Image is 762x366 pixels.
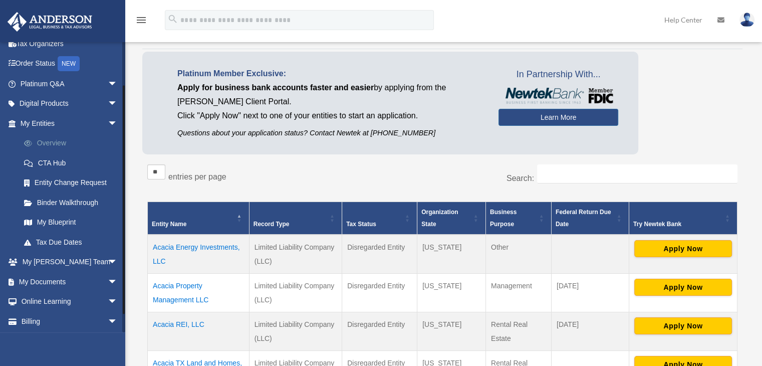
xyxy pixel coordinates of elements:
[551,202,629,235] th: Federal Return Due Date: Activate to sort
[148,202,249,235] th: Entity Name: Activate to invert sorting
[249,235,342,274] td: Limited Liability Company (LLC)
[152,221,186,228] span: Entity Name
[634,240,732,257] button: Apply Now
[5,12,95,32] img: Anderson Advisors Platinum Portal
[177,127,483,139] p: Questions about your application status? Contact Newtek at [PHONE_NUMBER]
[342,202,417,235] th: Tax Status: Activate to sort
[485,202,551,235] th: Business Purpose: Activate to sort
[739,13,754,27] img: User Pic
[14,153,133,173] a: CTA Hub
[7,311,133,331] a: Billingarrow_drop_down
[148,312,249,350] td: Acacia REI, LLC
[346,221,376,228] span: Tax Status
[148,273,249,312] td: Acacia Property Management LLC
[7,74,133,94] a: Platinum Q&Aarrow_drop_down
[249,312,342,350] td: Limited Liability Company (LLC)
[342,273,417,312] td: Disregarded Entity
[417,235,486,274] td: [US_STATE]
[7,113,133,133] a: My Entitiesarrow_drop_down
[108,113,128,134] span: arrow_drop_down
[498,67,618,83] span: In Partnership With...
[634,279,732,296] button: Apply Now
[551,273,629,312] td: [DATE]
[177,83,374,92] span: Apply for business bank accounts faster and easier
[485,273,551,312] td: Management
[108,74,128,94] span: arrow_drop_down
[506,174,534,182] label: Search:
[556,209,611,228] span: Federal Return Due Date
[342,235,417,274] td: Disregarded Entity
[14,232,133,252] a: Tax Due Dates
[7,252,133,272] a: My [PERSON_NAME] Teamarrow_drop_down
[485,312,551,350] td: Rental Real Estate
[551,312,629,350] td: [DATE]
[249,273,342,312] td: Limited Liability Company (LLC)
[417,273,486,312] td: [US_STATE]
[7,94,133,114] a: Digital Productsarrow_drop_down
[177,81,483,109] p: by applying from the [PERSON_NAME] Client Portal.
[7,34,133,54] a: Tax Organizers
[135,14,147,26] i: menu
[177,67,483,81] p: Platinum Member Exclusive:
[108,94,128,114] span: arrow_drop_down
[7,292,133,312] a: Online Learningarrow_drop_down
[342,312,417,350] td: Disregarded Entity
[135,18,147,26] a: menu
[14,213,133,233] a: My Blueprint
[249,202,342,235] th: Record Type: Activate to sort
[629,202,737,235] th: Try Newtek Bank : Activate to sort
[417,202,486,235] th: Organization State: Activate to sort
[108,292,128,312] span: arrow_drop_down
[253,221,290,228] span: Record Type
[485,235,551,274] td: Other
[108,272,128,292] span: arrow_drop_down
[498,109,618,126] a: Learn More
[168,172,226,181] label: entries per page
[7,54,133,74] a: Order StatusNEW
[633,218,722,230] div: Try Newtek Bank
[108,311,128,332] span: arrow_drop_down
[7,272,133,292] a: My Documentsarrow_drop_down
[108,252,128,273] span: arrow_drop_down
[177,109,483,123] p: Click "Apply Now" next to one of your entities to start an application.
[14,173,133,193] a: Entity Change Request
[421,209,458,228] span: Organization State
[634,317,732,334] button: Apply Now
[14,133,133,153] a: Overview
[7,331,133,351] a: Events Calendar
[490,209,517,228] span: Business Purpose
[167,14,178,25] i: search
[58,56,80,71] div: NEW
[148,235,249,274] td: Acacia Energy Investments, LLC
[503,88,613,104] img: NewtekBankLogoSM.png
[417,312,486,350] td: [US_STATE]
[14,193,133,213] a: Binder Walkthrough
